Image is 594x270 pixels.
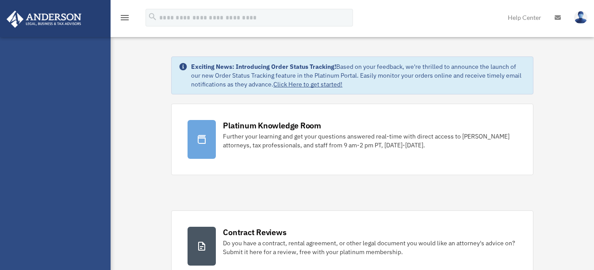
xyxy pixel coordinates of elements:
a: menu [119,15,130,23]
a: Platinum Knowledge Room Further your learning and get your questions answered real-time with dire... [171,104,533,175]
div: Contract Reviews [223,227,286,238]
div: Do you have a contract, rental agreement, or other legal document you would like an attorney's ad... [223,239,517,256]
i: search [148,12,157,22]
img: Anderson Advisors Platinum Portal [4,11,84,28]
div: Platinum Knowledge Room [223,120,321,131]
div: Based on your feedback, we're thrilled to announce the launch of our new Order Status Tracking fe... [191,62,525,89]
div: Further your learning and get your questions answered real-time with direct access to [PERSON_NAM... [223,132,517,150]
a: Click Here to get started! [273,80,342,88]
i: menu [119,12,130,23]
img: User Pic [574,11,587,24]
strong: Exciting News: Introducing Order Status Tracking! [191,63,336,71]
